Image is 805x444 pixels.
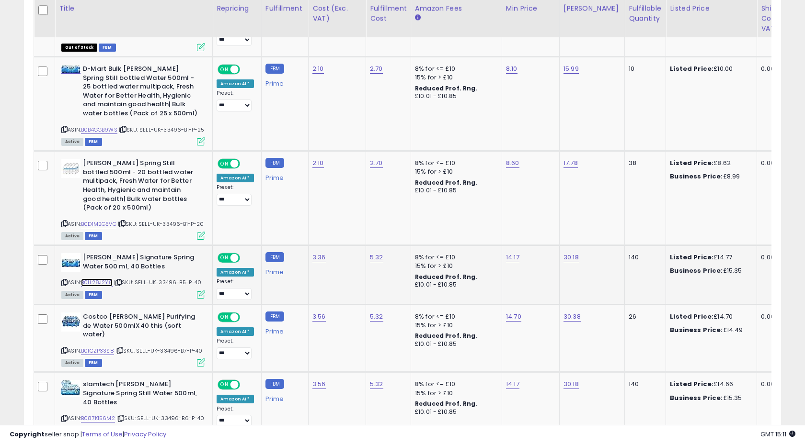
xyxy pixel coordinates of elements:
[563,3,621,13] div: [PERSON_NAME]
[217,278,254,300] div: Preset:
[265,64,284,74] small: FBM
[265,379,284,389] small: FBM
[415,281,494,289] div: £10.01 - £10.85
[506,379,519,389] a: 14.17
[85,359,102,367] span: FBM
[670,3,753,13] div: Listed Price
[239,313,254,322] span: OFF
[415,389,494,398] div: 15% for > £10
[506,3,555,13] div: Min Price
[670,326,749,334] div: £14.49
[61,312,80,332] img: 51m07j7qsmL._SL40_.jpg
[218,254,230,262] span: ON
[265,324,301,335] div: Prime
[61,312,205,366] div: ASIN:
[218,160,230,168] span: ON
[239,254,254,262] span: OFF
[629,380,658,388] div: 140
[415,253,494,262] div: 8% for <= £10
[563,312,581,322] a: 30.38
[629,65,658,73] div: 10
[563,379,579,389] a: 30.18
[415,84,478,92] b: Reduced Prof. Rng.
[118,220,204,228] span: | SKU: SELL-UK-33496-B1-P-20
[370,3,407,23] div: Fulfillment Cost
[506,158,519,168] a: 8.60
[415,312,494,321] div: 8% for <= £10
[415,73,494,82] div: 15% for > £10
[415,321,494,330] div: 15% for > £10
[124,430,166,439] a: Privacy Policy
[415,159,494,167] div: 8% for <= £10
[670,393,723,402] b: Business Price:
[415,400,478,408] b: Reduced Prof. Rng.
[61,44,97,52] span: All listings that are currently out of stock and unavailable for purchase on Amazon
[563,253,579,262] a: 30.18
[415,187,494,195] div: £10.01 - £10.85
[370,64,383,74] a: 2.70
[83,253,199,273] b: [PERSON_NAME] Signature Spring Water 500 ml, 40 Bottles
[370,253,383,262] a: 5.32
[629,159,658,167] div: 38
[61,380,80,397] img: 51q8hLFxNxL._SL40_.jpg
[312,312,326,322] a: 3.56
[370,158,383,168] a: 2.70
[265,170,301,182] div: Prime
[670,379,713,388] b: Listed Price:
[81,347,114,355] a: B01CZP33S8
[415,332,478,340] b: Reduced Prof. Rng.
[217,90,254,111] div: Preset:
[265,3,304,13] div: Fulfillment
[10,430,166,439] div: seller snap | |
[670,65,749,73] div: £10.00
[61,65,80,73] img: 41LOWpAAwIL._SL40_.jpg
[265,158,284,168] small: FBM
[563,158,578,168] a: 17.78
[217,184,254,206] div: Preset:
[670,325,723,334] b: Business Price:
[10,430,45,439] strong: Copyright
[217,174,254,182] div: Amazon AI *
[61,359,83,367] span: All listings currently available for purchase on Amazon
[217,338,254,359] div: Preset:
[239,160,254,168] span: OFF
[61,253,205,298] div: ASIN:
[629,253,658,262] div: 140
[629,312,658,321] div: 26
[670,312,713,321] b: Listed Price:
[506,312,521,322] a: 14.70
[61,291,83,299] span: All listings currently available for purchase on Amazon
[415,3,498,13] div: Amazon Fees
[119,126,205,133] span: | SKU: SELL-UK-33496-B1-P-25
[670,380,749,388] div: £14.66
[61,253,80,272] img: 51Z+wKL73cL._SL40_.jpg
[85,291,102,299] span: FBM
[760,430,795,439] span: 2025-09-8 15:11 GMT
[82,430,123,439] a: Terms of Use
[312,3,362,23] div: Cost (Exc. VAT)
[81,126,117,134] a: B0B4GGB9WS
[670,64,713,73] b: Listed Price:
[370,379,383,389] a: 5.32
[217,327,254,336] div: Amazon AI *
[61,159,205,239] div: ASIN:
[415,13,421,22] small: Amazon Fees.
[670,266,749,275] div: £15.35
[312,253,326,262] a: 3.36
[116,414,205,422] span: | SKU: SELL-UK-33496-B6-P-40
[312,64,324,74] a: 2.10
[239,381,254,389] span: OFF
[370,312,383,322] a: 5.32
[218,313,230,322] span: ON
[670,253,713,262] b: Listed Price:
[265,76,301,88] div: Prime
[83,380,199,409] b: slamtech [PERSON_NAME] Signature Spring Still Water 500ml, 40 Bottles
[81,414,115,422] a: B087K156M2
[670,253,749,262] div: £14.77
[61,138,83,146] span: All listings currently available for purchase on Amazon
[217,406,254,427] div: Preset:
[415,65,494,73] div: 8% for <= £10
[81,220,116,228] a: B0D1M2G5VC
[81,278,113,287] a: B01L28J2Y8
[415,262,494,270] div: 15% for > £10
